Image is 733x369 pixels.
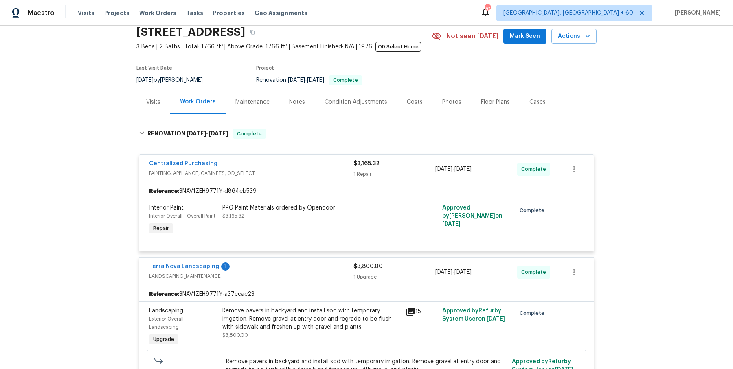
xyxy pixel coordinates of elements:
span: Interior Paint [149,205,184,211]
div: Maintenance [235,98,270,106]
span: PAINTING, APPLIANCE, CABINETS, OD_SELECT [149,169,353,177]
span: Projects [104,9,129,17]
span: [DATE] [487,316,505,322]
span: Maestro [28,9,55,17]
span: Geo Assignments [255,9,307,17]
div: 15 [406,307,437,317]
span: Exterior Overall - Landscaping [149,317,187,330]
span: Actions [558,31,590,41]
span: [DATE] [454,166,472,172]
div: 1 Repair [353,170,435,178]
span: 3 Beds | 2 Baths | Total: 1766 ft² | Above Grade: 1766 ft² | Basement Finished: N/A | 1976 [136,43,432,51]
span: Repair [150,224,172,232]
span: LANDSCAPING_MAINTENANCE [149,272,353,280]
h6: RENOVATION [147,129,228,139]
span: Project [256,66,274,70]
span: Complete [520,309,548,317]
span: Complete [330,78,361,83]
span: [DATE] [307,77,324,83]
span: [GEOGRAPHIC_DATA], [GEOGRAPHIC_DATA] + 60 [503,9,633,17]
span: $3,800.00 [353,264,383,269]
span: Visits [78,9,94,17]
div: Notes [289,98,305,106]
div: Costs [407,98,423,106]
span: [DATE] [136,77,154,83]
span: Upgrade [150,335,178,343]
div: 1 Upgrade [353,273,435,281]
h2: [STREET_ADDRESS] [136,28,245,36]
div: Floor Plans [481,98,510,106]
span: - [187,131,228,136]
span: OD Select Home [375,42,421,52]
div: Visits [146,98,160,106]
span: - [435,165,472,173]
span: Complete [520,206,548,214]
span: Not seen [DATE] [446,32,498,40]
div: Remove pavers in backyard and install sod with temporary irrigation. Remove gravel at entry door ... [222,307,401,331]
div: Condition Adjustments [325,98,387,106]
span: [DATE] [208,131,228,136]
b: Reference: [149,187,179,195]
span: [DATE] [435,166,452,172]
span: [DATE] [442,221,461,227]
div: 3NAV1ZEH9771Y-d864cb539 [139,184,594,199]
span: Mark Seen [510,31,540,41]
div: Photos [442,98,461,106]
span: [DATE] [288,77,305,83]
div: 3NAV1ZEH9771Y-a37ecac23 [139,287,594,301]
span: $3,800.00 [222,333,248,338]
span: Work Orders [139,9,176,17]
span: Complete [521,165,549,173]
span: Tasks [186,10,203,16]
div: Work Orders [180,98,216,106]
span: Complete [234,130,265,138]
span: - [435,268,472,276]
div: 1 [221,262,230,271]
span: [DATE] [454,269,472,275]
span: Interior Overall - Overall Paint [149,214,215,218]
div: PPG Paint Materials ordered by Opendoor [222,204,401,212]
div: by [PERSON_NAME] [136,75,213,85]
span: [DATE] [435,269,452,275]
div: Cases [529,98,546,106]
span: Approved by Refurby System User on [442,308,505,322]
a: Terra Nova Landscaping [149,264,219,269]
span: Landscaping [149,308,183,314]
span: Renovation [256,77,362,83]
span: Complete [521,268,549,276]
span: Properties [213,9,245,17]
span: Approved by [PERSON_NAME] on [442,205,503,227]
div: RENOVATION [DATE]-[DATE]Complete [136,121,597,147]
span: - [288,77,324,83]
a: Centralized Purchasing [149,161,217,166]
span: [PERSON_NAME] [672,9,721,17]
div: 703 [485,5,490,13]
span: Last Visit Date [136,66,172,70]
span: [DATE] [187,131,206,136]
button: Copy Address [245,25,260,39]
span: $3,165.32 [222,214,244,218]
button: Mark Seen [503,29,546,44]
span: $3,165.32 [353,161,380,166]
b: Reference: [149,290,179,298]
button: Actions [551,29,597,44]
